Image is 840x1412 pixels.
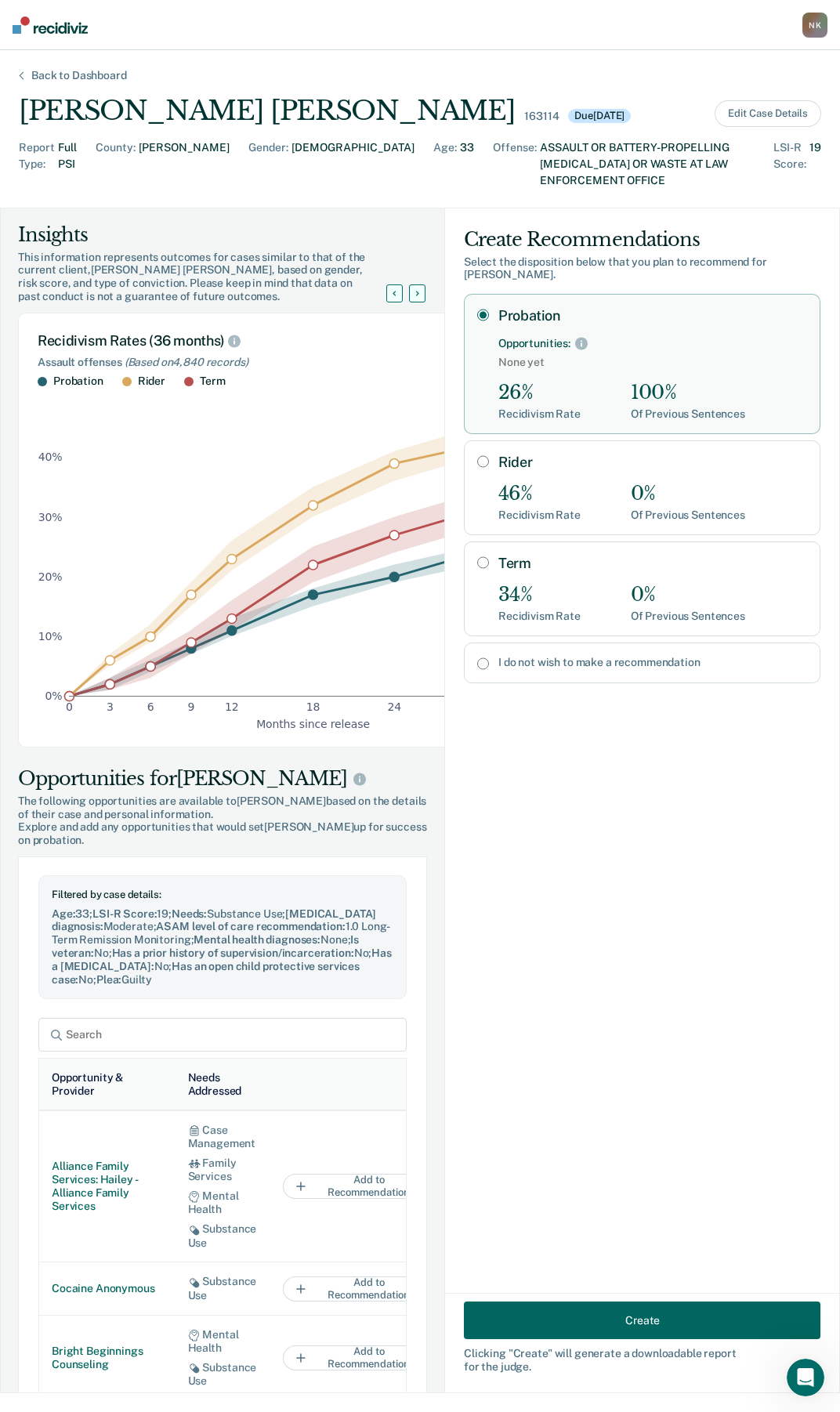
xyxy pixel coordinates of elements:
div: Report Type : [19,139,55,189]
div: Recidivism Rate [498,407,581,421]
div: Bright Beginnings Counseling [52,1345,163,1371]
span: Mental health diagnoses : [194,933,320,946]
div: Insights [18,223,405,248]
text: 24 [387,701,401,714]
div: 0% [631,584,745,606]
text: 9 [188,701,195,714]
text: 18 [306,701,320,714]
button: Add to Recommendation [283,1174,440,1199]
div: Recidivism Rate [498,610,581,623]
div: [PERSON_NAME] [139,139,230,189]
div: 19 [809,139,821,189]
div: [PERSON_NAME] [PERSON_NAME] [19,95,515,127]
label: Probation [498,307,807,324]
button: Add to Recommendation [283,1276,440,1302]
span: Has a [MEDICAL_DATA] : [52,947,392,972]
text: 12 [225,701,239,714]
div: Back to Dashboard [13,69,146,82]
div: Family Services [188,1157,258,1183]
div: 0% [631,483,745,505]
text: Months since release [256,718,370,730]
div: Gender : [248,139,288,189]
div: 33 ; 19 ; Substance Use ; Moderate ; 1.0 Long-Term Remission Monitoring ; None ; No ; No ; No ; N... [52,907,393,987]
div: Cocaine Anonymous [52,1282,163,1295]
div: Alliance Family Services: Hailey - Alliance Family Services [52,1160,163,1212]
label: I do not wish to make a recommendation [498,656,807,669]
div: This information represents outcomes for cases similar to that of the current client, [PERSON_NAM... [18,251,405,303]
span: Is veteran : [52,933,359,959]
span: Needs : [172,907,207,920]
button: Create [464,1302,820,1339]
div: Due [DATE] [568,109,631,123]
img: Recidiviz [13,16,88,34]
div: Of Previous Sentences [631,509,745,522]
div: Filtered by case details: [52,889,393,901]
text: 6 [147,701,154,714]
text: 10% [38,630,63,643]
span: LSI-R Score : [92,907,157,920]
button: Edit Case Details [715,100,821,127]
div: 33 [460,139,474,189]
g: x-axis label [256,718,370,730]
text: 0% [45,690,63,702]
label: Rider [498,454,807,471]
div: 163114 [524,110,559,123]
div: Create Recommendations [464,227,820,252]
span: (Based on 4,840 records ) [125,356,248,368]
div: [DEMOGRAPHIC_DATA] [291,139,415,189]
span: The following opportunities are available to [PERSON_NAME] based on the details of their case and... [18,795,427,821]
div: Substance Use [188,1361,258,1388]
button: Add to Recommendation [283,1345,440,1370]
div: ASSAULT OR BATTERY-PROPELLING [MEDICAL_DATA] OR WASTE AT LAW ENFORCEMENT OFFICE [540,139,755,189]
span: Has a prior history of supervision/incarceration : [112,947,354,959]
div: County : [96,139,136,189]
div: Probation [53,375,103,388]
div: LSI-R Score : [773,139,806,189]
span: Explore and add any opportunities that would set [PERSON_NAME] up for success on probation. [18,820,427,847]
div: Offense : [493,139,537,189]
div: Rider [138,375,165,388]
text: 30% [38,511,63,523]
text: 3 [107,701,114,714]
div: 100% [631,382,745,404]
div: Mental Health [188,1328,258,1355]
div: Needs Addressed [188,1071,258,1098]
div: Of Previous Sentences [631,407,745,421]
g: x-axis tick label [66,701,563,714]
div: 46% [498,483,581,505]
span: ASAM level of care recommendation : [156,920,345,932]
div: Assault offenses [38,356,589,369]
span: [MEDICAL_DATA] diagnosis : [52,907,376,933]
iframe: Intercom live chat [787,1359,824,1396]
text: 40% [38,451,63,464]
div: N K [802,13,827,38]
span: Age : [52,907,75,920]
span: None yet [498,356,807,369]
div: Case Management [188,1124,258,1150]
div: 26% [498,382,581,404]
div: Age : [433,139,457,189]
div: Substance Use [188,1275,258,1302]
text: 0 [66,701,73,714]
div: Recidivism Rate [498,509,581,522]
button: NK [802,13,827,38]
div: Substance Use [188,1222,258,1249]
span: Plea : [96,973,121,986]
span: Has an open child protective services case : [52,960,360,986]
div: 34% [498,584,581,606]
div: Term [200,375,225,388]
g: y-axis tick label [38,451,63,702]
div: Clicking " Create " will generate a downloadable report for the judge. [464,1347,820,1374]
text: 20% [38,570,63,583]
div: Select the disposition below that you plan to recommend for [PERSON_NAME] . [464,255,820,282]
div: Opportunity & Provider [52,1071,163,1098]
div: Full PSI [58,139,77,189]
div: Mental Health [188,1189,258,1216]
div: Opportunities for [PERSON_NAME] [18,766,427,791]
input: Search [38,1018,407,1052]
label: Term [498,555,807,572]
g: area [69,404,556,696]
div: Opportunities: [498,337,570,350]
div: Recidivism Rates (36 months) [38,332,589,349]
div: Of Previous Sentences [631,610,745,623]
